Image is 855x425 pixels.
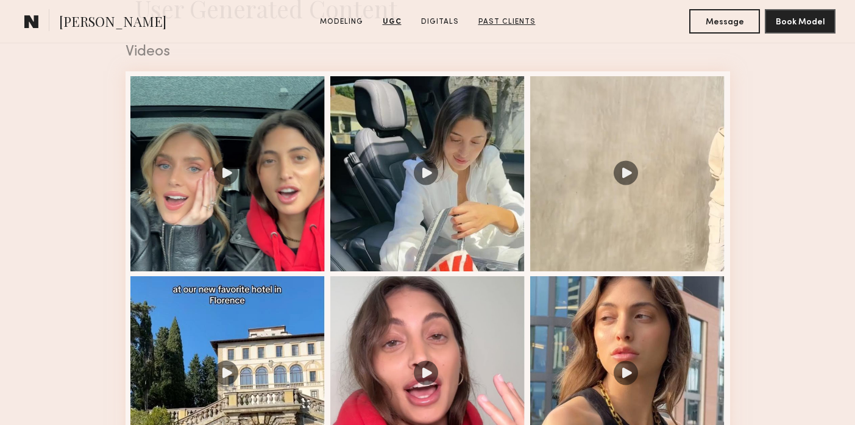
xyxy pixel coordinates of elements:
a: UGC [378,16,406,27]
a: Modeling [315,16,368,27]
span: [PERSON_NAME] [59,12,166,34]
div: Videos [126,45,730,60]
a: Past Clients [474,16,541,27]
a: Book Model [765,16,835,26]
a: Digitals [416,16,464,27]
button: Message [689,9,760,34]
button: Book Model [765,9,835,34]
